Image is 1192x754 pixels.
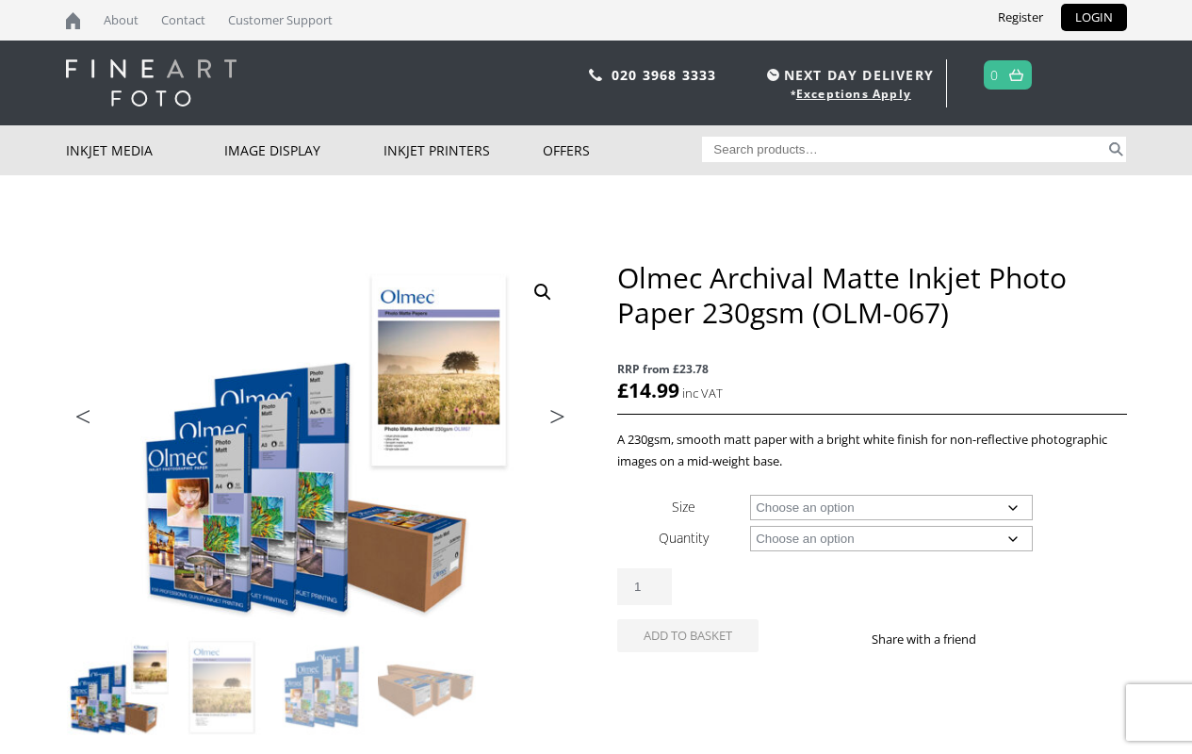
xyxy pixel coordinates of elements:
img: Olmec Archival Matte Inkjet Photo Paper 230gsm (OLM-067) - Image 3 [274,637,376,739]
input: Product quantity [617,568,672,605]
a: Register [984,4,1057,31]
span: RRP from £23.78 [617,358,1126,380]
label: Quantity [659,529,709,547]
input: Search products… [702,137,1105,162]
span: £ [617,377,629,403]
bdi: 14.99 [617,377,679,403]
a: 0 [990,61,999,89]
a: 020 3968 3333 [612,66,717,84]
img: Olmec Archival Matte Inkjet Photo Paper 230gsm (OLM-067) - Image 2 [171,637,272,739]
img: logo-white.svg [66,59,237,107]
img: Olmec Archival Matte Inkjet Photo Paper 230gsm (OLM-067) [66,260,575,636]
img: basket.svg [1009,69,1023,81]
a: Image Display [224,125,384,175]
button: Add to basket [617,619,759,652]
a: Inkjet Media [66,125,225,175]
img: Olmec Archival Matte Inkjet Photo Paper 230gsm (OLM-067) [67,637,169,739]
img: Olmec Archival Matte Inkjet Photo Paper 230gsm (OLM-067) - Image 4 [378,637,480,739]
a: LOGIN [1061,4,1127,31]
img: time.svg [767,69,779,81]
img: email sharing button [1044,631,1059,647]
img: phone.svg [589,69,602,81]
h1: Olmec Archival Matte Inkjet Photo Paper 230gsm (OLM-067) [617,260,1126,330]
img: facebook sharing button [999,631,1014,647]
p: A 230gsm, smooth matt paper with a bright white finish for non-reflective photographic images on ... [617,429,1126,472]
a: View full-screen image gallery [526,275,560,309]
button: Search [1105,137,1127,162]
a: Exceptions Apply [796,86,911,102]
p: Share with a friend [872,629,999,650]
a: Inkjet Printers [384,125,543,175]
span: NEXT DAY DELIVERY [762,64,934,86]
a: Offers [543,125,702,175]
label: Size [672,498,695,516]
img: twitter sharing button [1021,631,1037,647]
